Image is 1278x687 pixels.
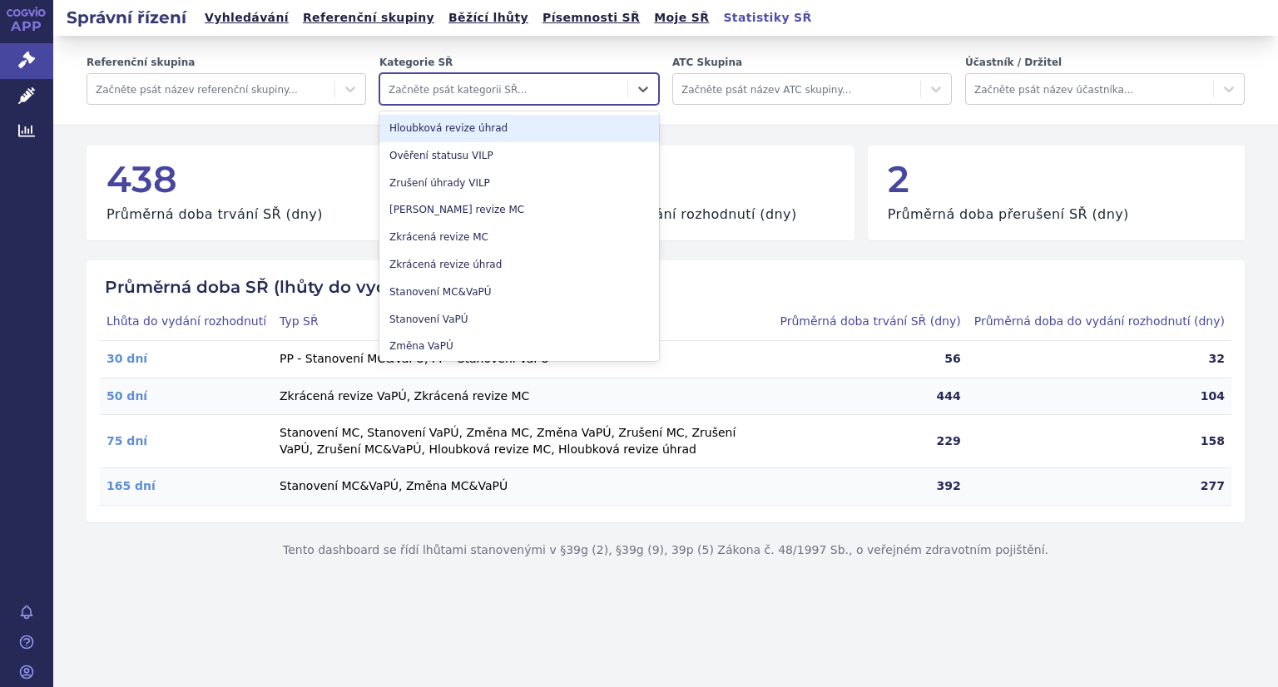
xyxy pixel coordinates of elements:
[273,415,774,468] th: Stanovení MC, Stanovení VaPÚ, Změna MC, Změna VaPÚ, Zrušení MC, Zrušení VaPÚ, Zrušení MC&VaPÚ, Hl...
[106,205,323,224] h3: Průměrná doba trvání SŘ (dny)
[443,7,533,29] a: Běžící lhůty
[379,360,659,388] div: Změna MC&VaPÚ
[53,6,200,29] h2: Správní řízení
[273,304,774,340] th: Typ SŘ
[100,378,273,415] th: 50 dní
[968,304,1231,340] th: Průměrná doba do vydání rozhodnutí (dny)
[87,56,366,70] label: Referenční skupina
[379,306,659,334] div: Stanovení VaPÚ
[379,170,659,197] div: Zrušení úhrady VILP
[298,7,439,29] a: Referenční skupiny
[968,341,1231,378] th: 32
[718,7,816,29] a: Statistiky SŘ
[100,415,273,468] th: 75 dní
[379,56,659,70] label: Kategorie SŘ
[379,224,659,251] div: Zkrácená revize MC
[100,277,1231,297] h2: Průměrná doba SŘ (lhůty do vydání rozhodnutí)
[649,7,714,29] a: Moje SŘ
[774,378,968,415] th: 444
[100,341,273,378] th: 30 dní
[379,196,659,224] div: [PERSON_NAME] revize MC
[497,159,834,199] div: 167
[774,341,968,378] th: 56
[379,142,659,170] div: Ověření statusu VILP
[200,7,294,29] a: Vyhledávání
[100,304,273,340] th: Lhůta do vydání rozhodnutí
[968,378,1231,415] th: 104
[379,251,659,279] div: Zkrácená revize úhrad
[888,205,1129,224] h3: Průměrná doba přerušení SŘ (dny)
[888,159,1225,199] div: 2
[968,468,1231,506] th: 277
[537,7,645,29] a: Písemnosti SŘ
[87,522,1245,579] p: Tento dashboard se řídí lhůtami stanovenými v §39g (2), §39g (9), 39p (5) Zákona č. 48/1997 Sb., ...
[379,279,659,306] div: Stanovení MC&VaPÚ
[974,78,1205,100] div: Začněte psát název účastníka...
[106,159,443,199] div: 438
[273,378,774,415] th: Zkrácená revize VaPÚ, Zkrácená revize MC
[100,468,273,506] th: 165 dní
[774,415,968,468] th: 229
[96,78,326,100] div: Začněte psát název referenční skupiny...
[965,56,1245,70] label: Účastník / Držitel
[672,56,952,70] label: ATC Skupina
[389,78,619,100] div: Začněte psát kategorii SŘ...
[681,78,912,100] div: Začněte psát název ATC skupiny...
[774,304,968,340] th: Průměrná doba trvání SŘ (dny)
[968,415,1231,468] th: 158
[273,468,774,506] th: Stanovení MC&VaPÚ, Změna MC&VaPÚ
[379,333,659,360] div: Změna VaPÚ
[774,468,968,506] th: 392
[379,115,659,142] div: Hloubková revize úhrad
[273,341,774,378] th: PP - Stanovení MC&VaPÚ, PP - Stanovení VaPÚ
